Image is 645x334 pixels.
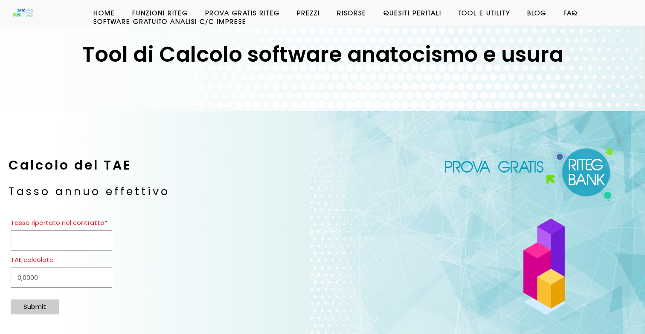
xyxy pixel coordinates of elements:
[13,9,33,17] img: Software anatocismo e usura bancaria
[9,154,418,177] h2: Calcolo del TAE
[124,9,197,17] a: Funzioni Riteg
[11,268,112,288] input: <span style="color: #d3202e">TAE calcolato</span>
[288,9,328,17] a: Prezzi
[555,9,586,17] a: Faq
[9,40,636,69] h1: Tool di Calcolo software anatocismo e usura
[85,17,255,26] a: Software GRATUITO analisi c/c imprese
[328,9,375,17] a: Risorse
[85,9,124,17] a: Home
[11,230,112,250] input: <span style="color: #d3202e">Tasso riportato nel contratto</span>
[444,145,617,202] img: Software anatocismo e usura Ritg Bank Web per conti correnti, mutui e leasing
[11,299,59,314] div: Submit
[519,9,555,17] a: Blog
[197,9,288,17] a: Prova Gratis Riteg
[9,183,418,201] h3: Tasso annuo effettivo
[11,218,105,227] span: Tasso riportato nel contratto
[375,9,450,17] a: Quesiti Peritali
[11,255,54,264] span: TAE calcolato
[450,9,519,17] a: Tool e Utility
